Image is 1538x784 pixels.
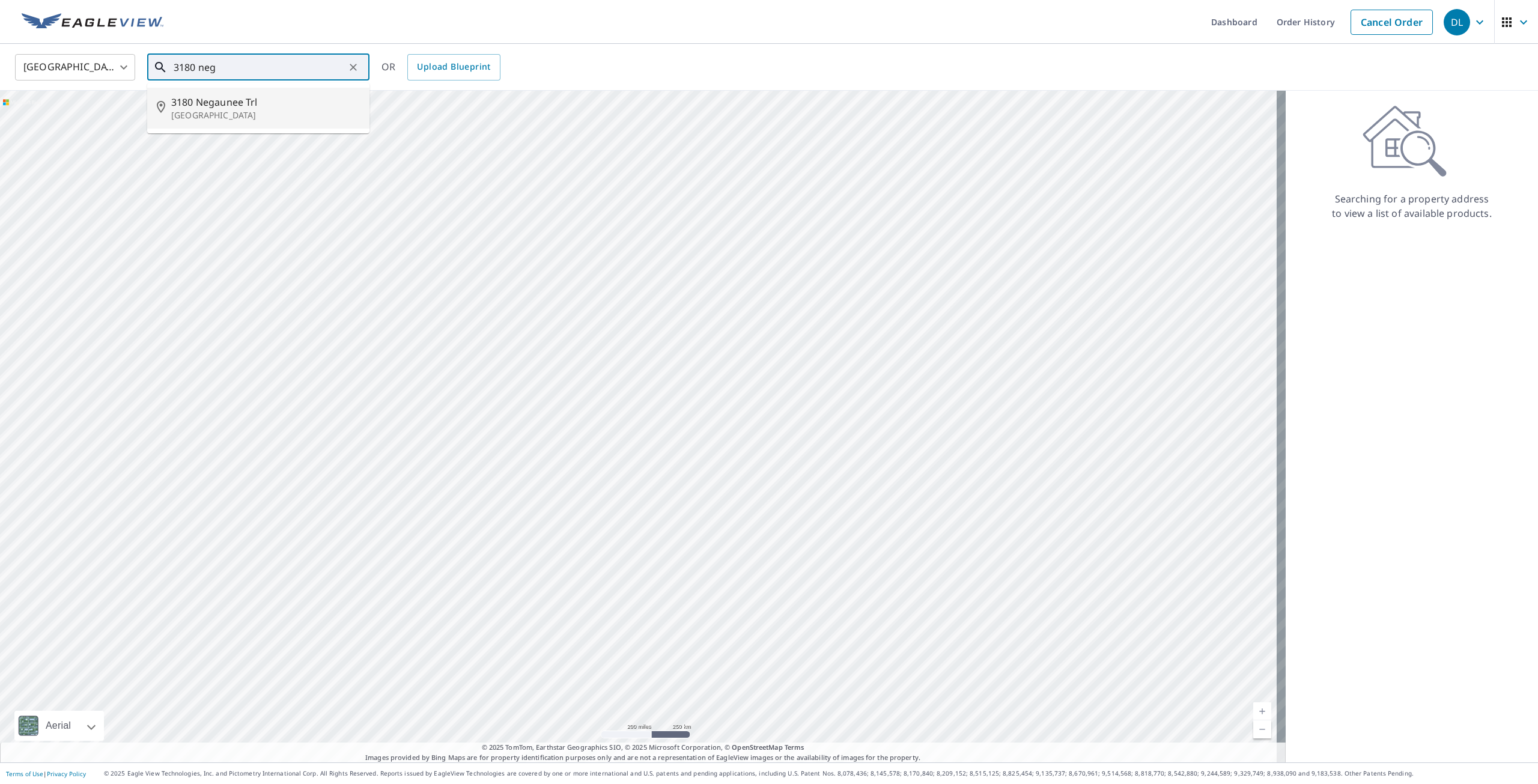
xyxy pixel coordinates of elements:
[174,50,345,84] input: Search by address or latitude-longitude
[381,54,500,81] div: OR
[345,59,362,76] button: Clear
[785,743,804,752] a: Terms
[732,743,782,752] a: OpenStreetMap
[15,50,135,84] div: [GEOGRAPHIC_DATA]
[14,711,104,741] div: Aerial
[171,95,360,109] span: 3180 Negaunee Trl
[1444,9,1470,35] div: DL
[6,770,43,778] a: Terms of Use
[1253,702,1271,720] a: Current Level 5, Zoom In
[1253,720,1271,738] a: Current Level 5, Zoom Out
[171,109,360,121] p: [GEOGRAPHIC_DATA]
[42,711,74,741] div: Aerial
[417,59,490,74] span: Upload Blueprint
[482,743,804,753] span: © 2025 TomTom, Earthstar Geographics SIO, © 2025 Microsoft Corporation, ©
[22,13,163,31] img: EV Logo
[47,770,86,778] a: Privacy Policy
[407,54,500,81] a: Upload Blueprint
[1331,192,1492,220] p: Searching for a property address to view a list of available products.
[6,770,86,777] p: |
[1351,10,1433,35] a: Cancel Order
[104,769,1532,778] p: © 2025 Eagle View Technologies, Inc. and Pictometry International Corp. All Rights Reserved. Repo...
